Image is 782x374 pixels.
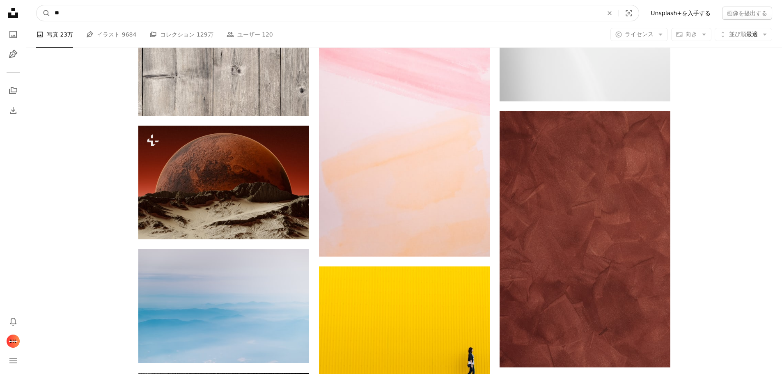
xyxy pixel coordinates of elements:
button: 画像を提出する [722,7,772,20]
a: イラスト 9684 [86,21,136,48]
button: 全てクリア [601,5,619,21]
button: ライセンス [610,28,668,41]
span: 9684 [122,30,137,39]
span: 並び順 [729,31,746,37]
span: ライセンス [625,31,654,37]
a: ピンクとオレンジの絵の具 [319,131,490,138]
form: サイト内でビジュアルを探す [36,5,639,21]
button: プロフィール [5,333,21,349]
a: woman wearing black top standing near yellow wall [319,319,490,327]
button: 並び順最適 [715,28,772,41]
img: ユーザー則夫 木梨のアバター [7,335,20,348]
button: 向き [671,28,711,41]
img: 赤い空を背景にした赤い惑星 [138,126,309,239]
img: ざらざらした紙の質感の赤い背景 [500,111,670,367]
img: 雲に覆われた山 [138,249,309,363]
a: 白い壁の白黒写真 [500,41,670,48]
a: 写真 [5,26,21,43]
a: ダウンロード履歴 [5,102,21,119]
a: イラスト [5,46,21,62]
button: ビジュアル検索 [619,5,639,21]
span: 最適 [729,30,758,39]
a: コレクション 129万 [149,21,213,48]
button: 通知 [5,313,21,330]
a: コレクション [5,83,21,99]
button: メニュー [5,353,21,369]
a: Unsplash+を入手する [646,7,715,20]
span: 向き [686,31,697,37]
span: 129万 [197,30,213,39]
a: ユーザー 120 [227,21,273,48]
a: ざらざらした紙の質感の赤い背景 [500,236,670,243]
button: Unsplashで検索する [37,5,50,21]
a: 雲に覆われた山 [138,302,309,310]
a: 灰色の木の板の写真 [138,48,309,55]
img: ピンクとオレンジの絵の具 [319,13,490,257]
span: 120 [262,30,273,39]
a: ホーム — Unsplash [5,5,21,23]
a: 赤い空を背景にした赤い惑星 [138,179,309,186]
